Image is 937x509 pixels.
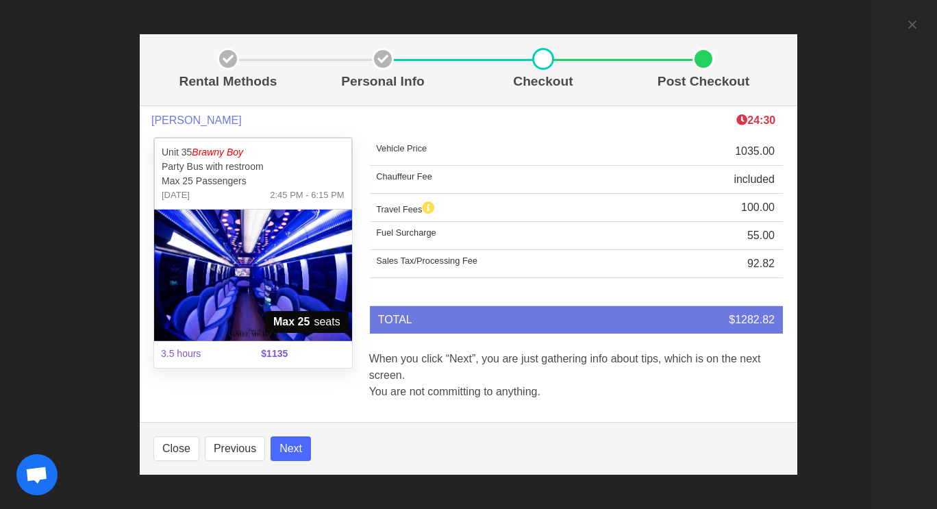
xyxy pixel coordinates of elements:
div: Open chat [16,454,58,495]
p: Max 25 Passengers [162,174,345,188]
td: 100.00 [638,194,783,222]
td: 1035.00 [638,138,783,166]
p: When you click “Next”, you are just gathering info about tips, which is on the next screen. [369,351,784,384]
td: 92.82 [638,250,783,278]
button: Close [153,436,199,461]
span: seats [265,311,349,333]
p: Checkout [468,72,618,92]
td: TOTAL [370,306,638,334]
span: [PERSON_NAME] [151,114,242,127]
b: 24:30 [736,114,775,126]
img: 35%2002.jpg [154,210,352,341]
button: Previous [205,436,265,461]
span: 2:45 PM - 6:15 PM [270,188,344,202]
td: Vehicle Price [370,138,638,166]
td: Chauffeur Fee [370,166,638,194]
td: $1282.82 [638,306,783,334]
span: The clock is ticking ⁠— this timer shows how long we'll hold this limo during checkout. If time r... [736,114,775,126]
p: Party Bus with restroom [162,160,345,174]
button: Next [271,436,311,461]
p: You are not committing to anything. [369,384,784,400]
p: Unit 35 [162,145,345,160]
p: Personal Info [308,72,458,92]
em: Brawny Boy [192,147,243,158]
td: included [638,166,783,194]
td: Sales Tax/Processing Fee [370,250,638,278]
td: Fuel Surcharge [370,222,638,250]
p: Post Checkout [629,72,778,92]
strong: Max 25 [273,314,310,330]
span: [DATE] [162,188,190,202]
td: 55.00 [638,222,783,250]
td: Travel Fees [370,194,638,222]
p: Rental Methods [159,72,297,92]
span: 3.5 hours [153,338,253,369]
